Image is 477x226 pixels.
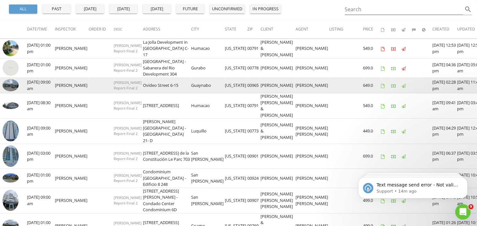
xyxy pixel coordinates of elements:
span: [PERSON_NAME] Report-Final 2 [114,151,142,161]
td: [DATE] 09:00 am [27,78,55,93]
img: streetview [3,40,19,56]
button: past [42,5,71,14]
div: List of Placeholders and Where to Use Them [9,136,119,155]
span: Help [75,183,85,187]
span: Listing [329,26,343,32]
th: Price: Not sorted. [363,21,381,39]
p: Hello! [13,46,116,57]
td: Condominium [GEOGRAPHIC_DATA] - Edificio 8 248 [143,169,191,188]
button: in progress [250,5,281,14]
td: [PERSON_NAME] [55,78,89,93]
span: State [225,26,236,32]
td: San [PERSON_NAME] [191,144,225,169]
th: Canceled: Not sorted. [422,21,432,39]
th: Order ID: Not sorted. [89,21,114,39]
div: all [12,6,35,12]
td: [PERSON_NAME] [55,188,89,213]
th: City: Not sorted. [191,21,225,39]
span: City [191,26,199,32]
span: 9 [468,204,473,209]
td: 449.0 [363,119,381,144]
img: 9226098%2Fcover_photos%2FLYk8lH9MEXm2bAEfXSHQ%2Fsmall.jpeg [3,190,19,211]
th: Published: Not sorted. [402,21,412,39]
td: [PERSON_NAME] [PERSON_NAME] [296,119,329,144]
td: San [PERSON_NAME] [191,188,225,213]
td: [DATE] 04:36 pm [432,58,457,78]
th: Inspector: Not sorted. [55,21,89,39]
div: How to Get Started with the New V10 App [13,96,108,110]
td: [PERSON_NAME] [261,169,296,188]
td: [DATE] 06:37 pm [432,144,457,169]
td: 699.0 [363,144,381,169]
span: Messages [37,183,59,187]
td: [STREET_ADDRESS][PERSON_NAME] - Condado Center Condominium 6D [143,188,191,213]
td: [US_STATE] [225,144,247,169]
iframe: Intercom live chat [455,204,471,220]
th: Agreements signed: Not sorted. [381,21,391,39]
td: 00791 [247,39,261,59]
th: Date/Time: Not sorted. [27,21,55,39]
span: Price [363,26,373,32]
span: Date/Time [27,26,47,32]
td: [DATE] 01:00 pm [27,39,55,59]
button: Search for help [9,78,119,91]
th: Desc: Not sorted. [114,21,143,39]
td: [PERSON_NAME] [296,144,329,169]
button: Messages [32,167,64,193]
td: San [PERSON_NAME] [191,169,225,188]
td: [DATE] 08:30 am [27,93,55,119]
td: [PERSON_NAME] [296,39,329,59]
td: [US_STATE] [225,39,247,59]
td: La Jolla Development in [GEOGRAPHIC_DATA] C-17 [143,39,191,59]
span: Updated [457,26,475,32]
td: [DATE] 01:00 pm [27,58,55,78]
td: [PERSON_NAME] [296,93,329,119]
span: Inspector [55,26,75,32]
img: logo [13,13,56,21]
button: [DATE] [143,5,171,14]
td: [US_STATE] [225,93,247,119]
td: [PERSON_NAME] [55,144,89,169]
input: Search [345,4,463,15]
span: [PERSON_NAME] Report-Final 2 [114,100,142,111]
span: [PERSON_NAME] Report-Final 2 [114,80,142,90]
div: past [45,6,68,12]
span: Address [143,26,160,32]
td: [PERSON_NAME] [296,78,329,93]
td: [US_STATE] [225,78,247,93]
td: [GEOGRAPHIC_DATA] - Sabanera del Rio Development 304 [143,58,191,78]
span: [PERSON_NAME] Report-Final 2 [114,173,142,183]
div: [DATE] [112,6,135,12]
span: [PERSON_NAME] Report-Final 2 [114,126,142,136]
td: [PERSON_NAME] [261,78,296,93]
td: [DATE] 09:41 am [432,93,457,119]
span: [PERSON_NAME] Report-Final 2 [114,195,142,205]
td: [STREET_ADDRESS] de la Constitución Le Parc 703 [143,144,191,169]
th: Zip: Not sorted. [247,21,261,39]
div: Close [110,10,122,22]
td: [PERSON_NAME] [55,58,89,78]
th: State: Not sorted. [225,21,247,39]
span: Agent [296,26,308,32]
div: unconfirmed [212,6,242,12]
td: [DATE] 01:00 pm [27,169,55,188]
td: 549.0 [363,39,381,59]
td: [US_STATE] [225,169,247,188]
span: Home [9,183,23,187]
th: Listing: Not sorted. [329,21,363,39]
button: Help [64,167,96,193]
td: 00778 [247,58,261,78]
td: [PERSON_NAME] [55,169,89,188]
td: [STREET_ADDRESS] [143,93,191,119]
td: [PERSON_NAME] [261,58,296,78]
button: [DATE] [109,5,137,14]
div: List of Placeholders and Where to Use Them [13,139,108,152]
td: [PERSON_NAME] [PERSON_NAME] [296,188,329,213]
td: [DATE] 09:00 am [27,188,55,213]
td: [PERSON_NAME] [PERSON_NAME] & [PERSON_NAME] [261,93,296,119]
img: Profile image for Lydia [69,10,82,23]
span: Created [432,26,449,32]
button: [DATE] [76,5,104,14]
